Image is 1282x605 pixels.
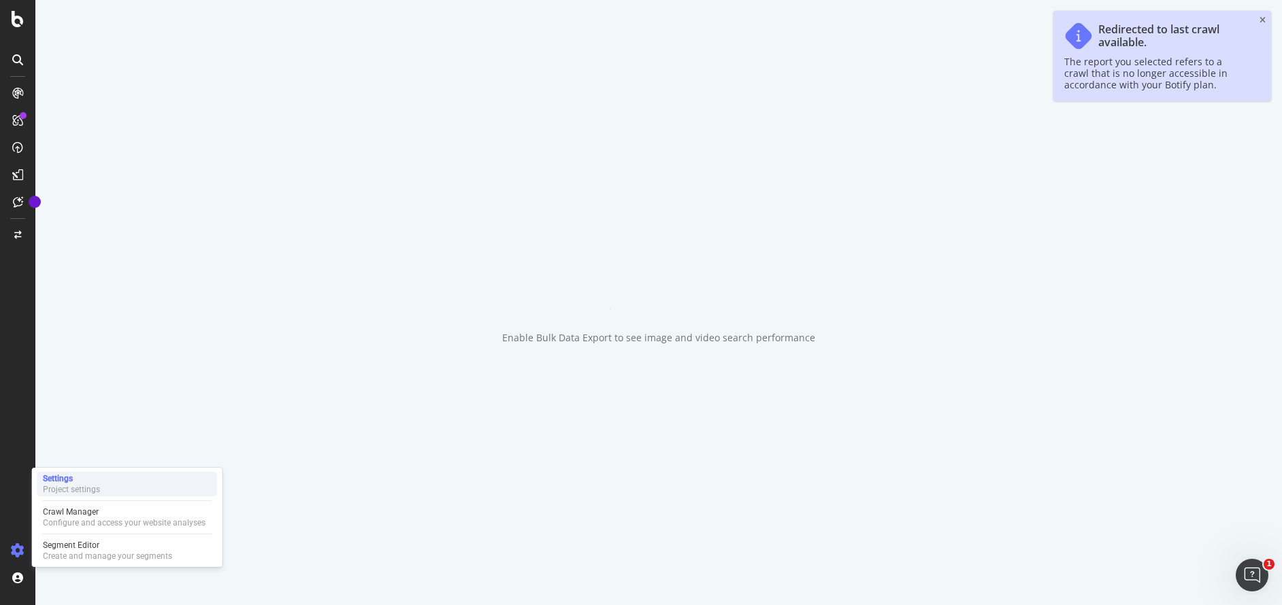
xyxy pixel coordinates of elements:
div: Segment Editor [43,540,172,551]
div: Tooltip anchor [29,196,41,208]
a: SettingsProject settings [37,472,217,496]
div: The report you selected refers to a crawl that is no longer accessible in accordance with your Bo... [1064,56,1247,90]
div: Settings [43,473,100,484]
div: Configure and access your website analyses [43,517,206,528]
div: Project settings [43,484,100,495]
div: animation [610,260,708,309]
span: 1 [1264,559,1275,570]
div: Enable Bulk Data Export to see image and video search performance [502,331,815,345]
div: Create and manage your segments [43,551,172,561]
div: close toast [1260,16,1266,24]
a: Crawl ManagerConfigure and access your website analyses [37,505,217,530]
a: Segment EditorCreate and manage your segments [37,538,217,563]
div: Crawl Manager [43,506,206,517]
iframe: Intercom live chat [1236,559,1268,591]
div: Redirected to last crawl available. [1098,23,1247,49]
